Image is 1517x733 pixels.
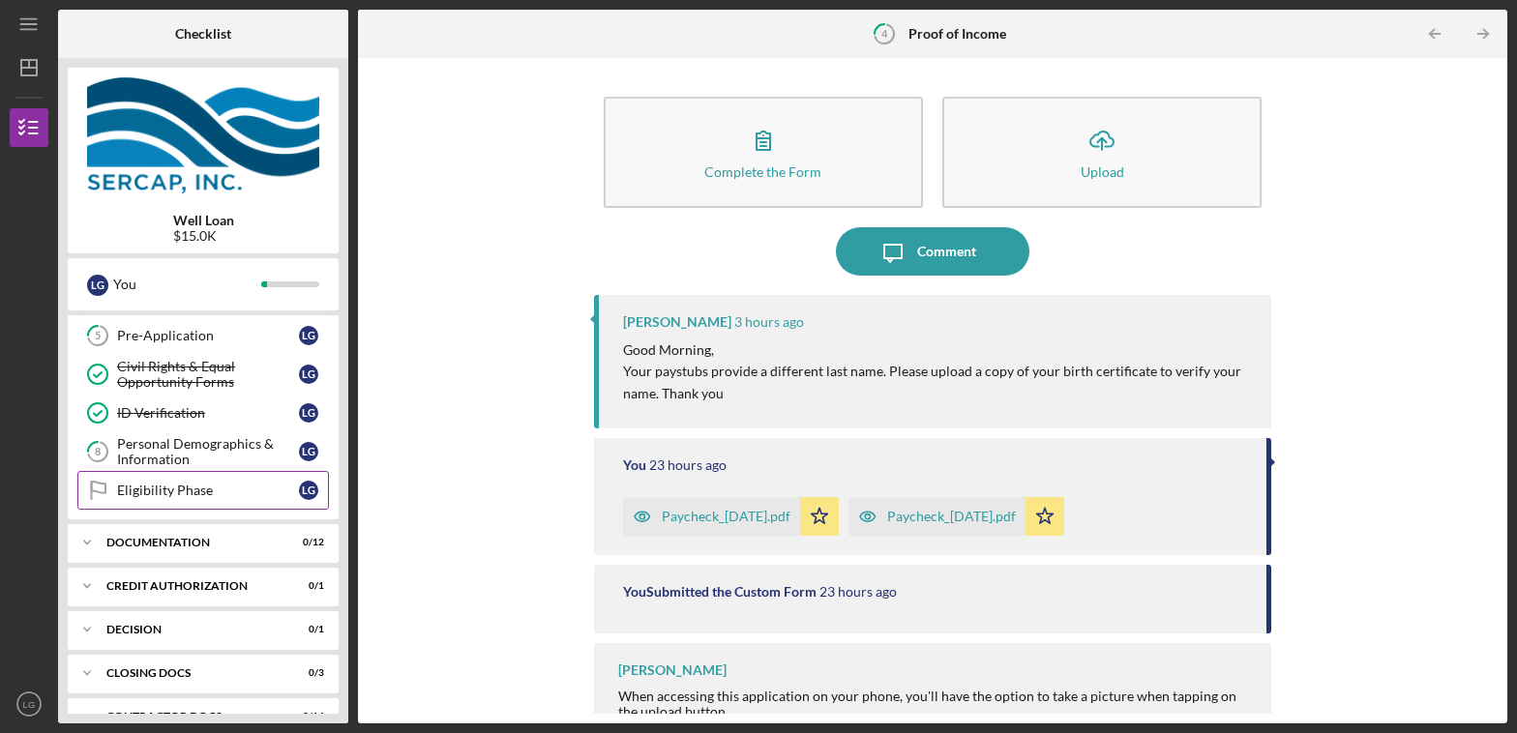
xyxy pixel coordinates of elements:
[77,355,329,394] a: Civil Rights & Equal Opportunity FormsLG
[117,405,299,421] div: ID Verification
[299,403,318,423] div: L G
[618,689,1253,719] div: When accessing this application on your phone, you'll have the option to take a picture when tapp...
[95,330,101,342] tspan: 5
[299,326,318,345] div: L G
[917,227,976,276] div: Comment
[117,359,299,390] div: Civil Rights & Equal Opportunity Forms
[77,394,329,432] a: ID VerificationLG
[10,685,48,723] button: LG
[77,432,329,471] a: 8Personal Demographics & InformationLG
[848,497,1064,536] button: Paycheck_[DATE].pdf
[623,314,731,330] div: [PERSON_NAME]
[87,275,108,296] div: L G
[117,436,299,467] div: Personal Demographics & Information
[289,537,324,548] div: 0 / 12
[117,328,299,343] div: Pre-Application
[95,446,101,458] tspan: 8
[299,365,318,384] div: L G
[887,509,1016,524] div: Paycheck_[DATE].pdf
[623,457,646,473] div: You
[106,711,276,722] div: Contractor Docs
[819,584,897,600] time: 2025-09-15 18:34
[604,97,923,208] button: Complete the Form
[106,580,276,592] div: CREDIT AUTHORIZATION
[289,580,324,592] div: 0 / 1
[68,77,339,193] img: Product logo
[113,268,261,301] div: You
[175,26,231,42] b: Checklist
[173,228,234,244] div: $15.0K
[289,624,324,635] div: 0 / 1
[77,471,329,510] a: Eligibility PhaseLG
[106,537,276,548] div: Documentation
[23,699,36,710] text: LG
[618,662,727,678] div: [PERSON_NAME]
[662,509,790,524] div: Paycheck_[DATE].pdf
[623,339,1253,361] p: Good Morning,
[836,227,1029,276] button: Comment
[106,624,276,635] div: Decision
[623,497,839,536] button: Paycheck_[DATE].pdf
[942,97,1262,208] button: Upload
[299,481,318,500] div: L G
[1081,164,1124,179] div: Upload
[908,26,1006,42] b: Proof of Income
[623,361,1253,404] p: Your paystubs provide a different last name. Please upload a copy of your birth certificate to ve...
[289,711,324,722] div: 0 / 14
[623,584,817,600] div: You Submitted the Custom Form
[77,316,329,355] a: 5Pre-ApplicationLG
[299,442,318,461] div: L G
[289,667,324,679] div: 0 / 3
[649,457,727,473] time: 2025-09-15 18:38
[734,314,804,330] time: 2025-09-16 14:20
[106,667,276,679] div: CLOSING DOCS
[704,164,821,179] div: Complete the Form
[173,213,234,228] b: Well Loan
[881,27,888,40] tspan: 4
[117,483,299,498] div: Eligibility Phase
